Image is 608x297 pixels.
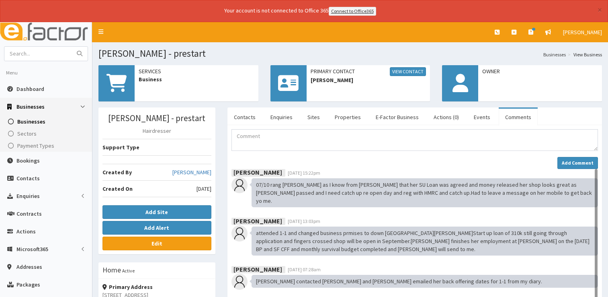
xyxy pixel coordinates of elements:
span: Businesses [16,103,45,110]
span: [DATE] 13:03pm [288,218,320,224]
a: Businesses [2,115,92,128]
h3: [PERSON_NAME] - prestart [102,113,211,123]
a: Edit [102,237,211,250]
a: Contacts [227,109,262,126]
a: Sites [301,109,326,126]
a: Sectors [2,128,92,140]
a: [PERSON_NAME] [557,22,608,42]
span: Services [139,67,254,75]
strong: Primary Address [102,283,153,291]
strong: Add Comment [562,160,594,166]
a: Connect to Office365 [329,7,376,16]
a: [PERSON_NAME] [172,168,211,176]
span: Bookings [16,157,40,164]
li: View Business [566,51,602,58]
b: Add Site [145,208,168,216]
b: [PERSON_NAME] [233,265,282,273]
span: Enquiries [16,192,40,200]
a: Businesses [543,51,566,58]
small: Active [122,268,135,274]
button: Add Alert [102,221,211,235]
span: Sectors [17,130,37,137]
span: Microsoft365 [16,245,48,253]
h3: Home [102,266,121,274]
textarea: Comment [231,129,598,151]
span: [PERSON_NAME] [311,76,426,84]
span: Contacts [16,175,40,182]
b: [PERSON_NAME] [233,217,282,225]
a: Events [467,109,497,126]
b: Add Alert [144,224,169,231]
span: [DATE] [197,185,211,193]
div: 07/10 rang [PERSON_NAME] as I know from [PERSON_NAME] that her SU Loan was agreed and money relea... [252,178,598,207]
span: Packages [16,281,40,288]
span: Businesses [17,118,45,125]
span: Addresses [16,263,42,270]
b: [PERSON_NAME] [233,168,282,176]
b: Created On [102,185,133,192]
a: Properties [328,109,367,126]
span: Payment Types [17,142,54,149]
a: E-Factor Business [369,109,425,126]
h1: [PERSON_NAME] - prestart [98,48,602,59]
b: Edit [151,240,162,247]
b: Created By [102,169,132,176]
a: View Contact [390,67,426,76]
span: Actions [16,228,36,235]
button: Add Comment [557,157,598,169]
a: Payment Types [2,140,92,152]
b: Support Type [102,144,139,151]
span: Dashboard [16,85,44,93]
div: attended 1-1 and changed business prmises to down [GEOGRAPHIC_DATA][PERSON_NAME]Start up loan of ... [252,227,598,256]
p: Hairdresser [102,127,211,135]
span: [DATE] 15:22pm [288,170,320,176]
a: Actions (0) [427,109,465,126]
span: Contracts [16,210,42,217]
span: [PERSON_NAME] [563,29,602,36]
div: [PERSON_NAME] contacted [PERSON_NAME] and [PERSON_NAME] emailed her back offering dates for 1-1 f... [252,275,598,288]
button: × [598,6,602,14]
span: Primary Contact [311,67,426,76]
a: Enquiries [264,109,299,126]
span: Business [139,75,254,83]
span: [DATE] 07:28am [288,266,321,272]
input: Search... [4,47,72,61]
a: Comments [499,109,538,126]
div: Your account is not connected to Office 365 [65,6,535,16]
span: Owner [482,67,598,75]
